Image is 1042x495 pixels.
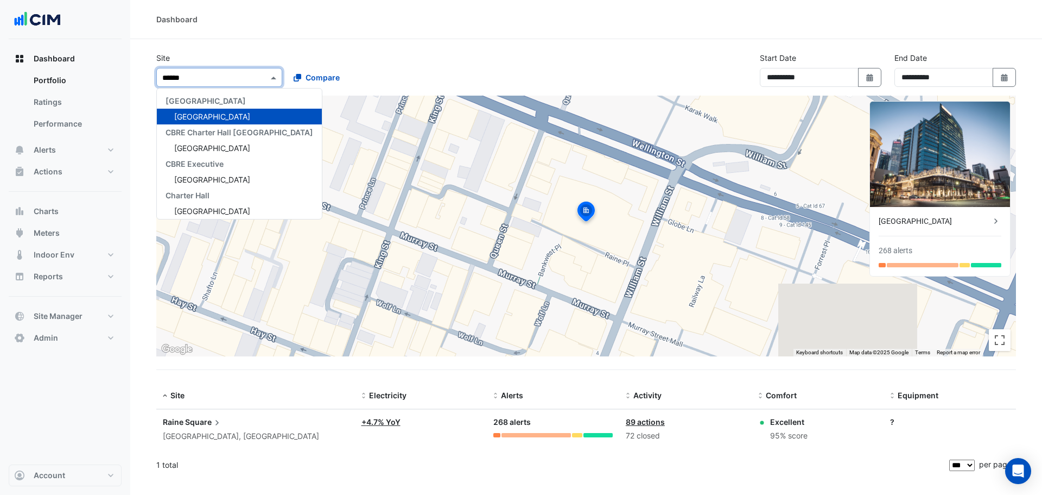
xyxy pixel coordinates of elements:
[361,417,401,427] a: +4.7% YoY
[14,166,25,177] app-icon: Actions
[159,342,195,356] a: Open this area in Google Maps (opens a new window)
[156,88,322,220] ng-dropdown-panel: Options list
[9,266,122,287] button: Reports
[25,113,122,135] a: Performance
[369,391,406,400] span: Electricity
[14,206,25,217] app-icon: Charts
[34,228,60,239] span: Meters
[9,161,122,183] button: Actions
[9,305,122,327] button: Site Manager
[174,112,250,121] span: [GEOGRAPHIC_DATA]
[9,244,122,266] button: Indoor Env
[170,391,185,400] span: Site
[633,391,662,400] span: Activity
[9,327,122,349] button: Admin
[166,159,224,168] span: CBRE Executive
[760,52,796,64] label: Start Date
[865,73,875,82] fa-icon: Select Date
[34,53,75,64] span: Dashboard
[796,349,843,356] button: Keyboard shortcuts
[9,139,122,161] button: Alerts
[34,145,56,155] span: Alerts
[14,53,25,64] app-icon: Dashboard
[879,245,912,256] div: 268 alerts
[25,91,122,113] a: Ratings
[34,470,65,481] span: Account
[574,200,598,226] img: site-pin-selected.svg
[979,460,1012,469] span: per page
[870,102,1010,207] img: Raine Square
[14,145,25,155] app-icon: Alerts
[770,430,808,442] div: 95% score
[166,191,209,200] span: Charter Hall
[626,430,745,442] div: 72 closed
[174,143,250,153] span: [GEOGRAPHIC_DATA]
[770,416,808,428] div: Excellent
[1000,73,1009,82] fa-icon: Select Date
[287,68,347,87] button: Compare
[174,175,250,184] span: [GEOGRAPHIC_DATA]
[34,166,62,177] span: Actions
[501,391,523,400] span: Alerts
[14,271,25,282] app-icon: Reports
[34,311,82,322] span: Site Manager
[766,391,797,400] span: Comfort
[163,417,183,427] span: Raine
[25,70,122,91] a: Portfolio
[166,128,313,137] span: CBRE Charter Hall [GEOGRAPHIC_DATA]
[156,14,198,25] div: Dashboard
[9,200,122,222] button: Charts
[166,96,246,105] span: [GEOGRAPHIC_DATA]
[849,349,908,355] span: Map data ©2025 Google
[159,342,195,356] img: Google
[626,417,665,427] a: 89 actions
[34,249,74,260] span: Indoor Env
[9,48,122,70] button: Dashboard
[163,430,348,443] div: [GEOGRAPHIC_DATA], [GEOGRAPHIC_DATA]
[156,452,947,479] div: 1 total
[894,52,927,64] label: End Date
[174,206,250,216] span: [GEOGRAPHIC_DATA]
[1005,458,1031,484] div: Open Intercom Messenger
[493,416,613,429] div: 268 alerts
[9,70,122,139] div: Dashboard
[13,9,62,30] img: Company Logo
[306,72,340,83] span: Compare
[34,271,63,282] span: Reports
[14,249,25,260] app-icon: Indoor Env
[9,222,122,244] button: Meters
[34,333,58,343] span: Admin
[156,52,170,64] label: Site
[915,349,930,355] a: Terms (opens in new tab)
[937,349,980,355] a: Report a map error
[34,206,59,217] span: Charts
[14,228,25,239] app-icon: Meters
[185,416,223,428] span: Square
[890,416,1009,428] div: ?
[879,216,990,227] div: [GEOGRAPHIC_DATA]
[898,391,938,400] span: Equipment
[989,329,1011,351] button: Toggle fullscreen view
[14,311,25,322] app-icon: Site Manager
[14,333,25,343] app-icon: Admin
[9,465,122,486] button: Account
